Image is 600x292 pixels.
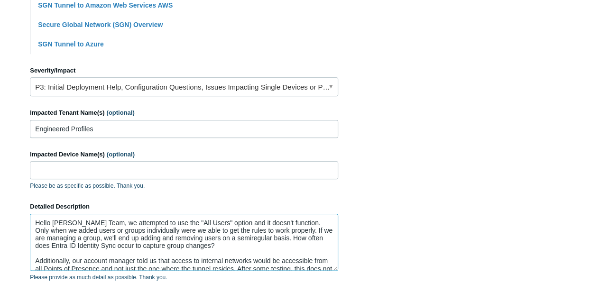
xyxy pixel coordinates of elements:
[38,40,103,48] a: SGN Tunnel to Azure
[30,150,338,159] label: Impacted Device Name(s)
[30,77,338,96] a: P3: Initial Deployment Help, Configuration Questions, Issues Impacting Single Devices or Past Out...
[30,108,338,118] label: Impacted Tenant Name(s)
[30,273,338,282] p: Please provide as much detail as possible. Thank you.
[38,1,173,9] a: SGN Tunnel to Amazon Web Services AWS
[30,202,338,211] label: Detailed Description
[30,66,338,75] label: Severity/Impact
[107,109,135,116] span: (optional)
[38,21,163,28] a: Secure Global Network (SGN) Overview
[30,182,338,190] p: Please be as specific as possible. Thank you.
[107,151,135,158] span: (optional)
